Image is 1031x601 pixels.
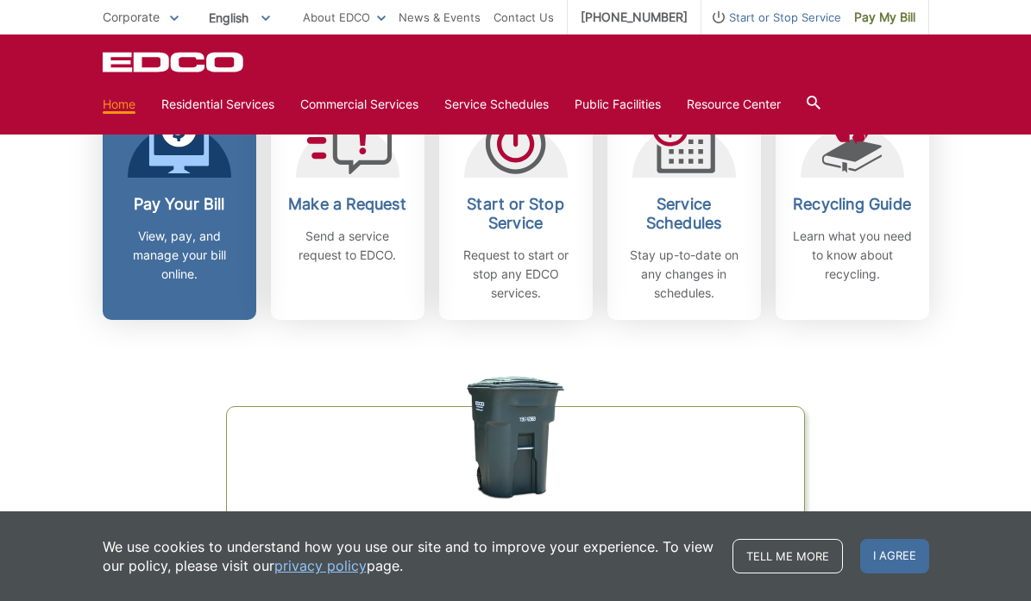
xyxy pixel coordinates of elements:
h2: Service Schedules [620,195,748,233]
span: I agree [860,539,929,573]
a: News & Events [399,8,481,27]
a: About EDCO [303,8,386,27]
a: Service Schedules Stay up-to-date on any changes in schedules. [607,91,761,320]
a: Tell me more [732,539,843,573]
a: Service Schedules [444,95,549,114]
a: Recycling Guide Learn what you need to know about recycling. [776,91,929,320]
h2: Start or Stop Service [452,195,580,233]
a: Residential Services [161,95,274,114]
p: Send a service request to EDCO. [284,227,412,265]
h2: Recycling Guide [789,195,916,214]
span: Pay My Bill [854,8,915,27]
p: Stay up-to-date on any changes in schedules. [620,246,748,303]
a: Home [103,95,135,114]
a: Contact Us [493,8,554,27]
p: We use cookies to understand how you use our site and to improve your experience. To view our pol... [103,537,715,575]
a: Make a Request Send a service request to EDCO. [271,91,424,320]
h2: Pay Your Bill [116,195,243,214]
span: Corporate [103,9,160,24]
a: Public Facilities [575,95,661,114]
a: privacy policy [274,556,367,575]
span: English [196,3,283,32]
h2: Make a Request [284,195,412,214]
p: View, pay, and manage your bill online. [116,227,243,284]
p: Request to start or stop any EDCO services. [452,246,580,303]
a: EDCD logo. Return to the homepage. [103,52,246,72]
p: Learn what you need to know about recycling. [789,227,916,284]
a: Resource Center [687,95,781,114]
a: Commercial Services [300,95,418,114]
a: Pay Your Bill View, pay, and manage your bill online. [103,91,256,320]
